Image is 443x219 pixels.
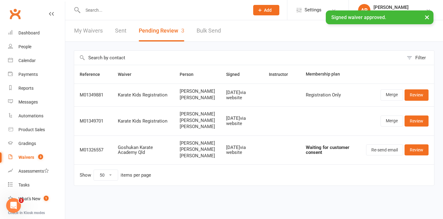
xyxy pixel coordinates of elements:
[18,72,38,77] div: Payments
[80,119,107,124] div: M01349701
[8,68,65,81] a: Payments
[80,170,151,181] div: Show
[306,92,355,98] div: Registration Only
[373,10,426,16] div: Goshukan Karate Academy
[8,178,65,192] a: Tasks
[226,145,257,155] div: [DATE] via website
[421,10,433,24] button: ×
[8,164,65,178] a: Assessments
[180,153,215,158] span: [PERSON_NAME]
[8,151,65,164] a: Waivers 3
[8,54,65,68] a: Calendar
[180,147,215,152] span: [PERSON_NAME]
[326,10,433,24] div: Signed waiver approved.
[180,141,215,146] span: [PERSON_NAME]
[18,86,34,91] div: Reports
[405,89,429,100] a: Review
[358,4,370,16] div: AP
[180,118,215,123] span: [PERSON_NAME]
[269,71,295,78] button: Instructor
[264,8,272,13] span: Add
[7,6,23,22] a: Clubworx
[139,20,184,41] button: Pending Review3
[405,115,429,127] a: Review
[8,123,65,137] a: Product Sales
[19,198,24,203] span: 1
[18,44,31,49] div: People
[18,100,38,104] div: Messages
[300,65,361,84] th: Membership plan
[18,58,36,63] div: Calendar
[80,92,107,98] div: M01349881
[38,154,43,159] span: 3
[18,141,36,146] div: Gradings
[226,116,257,126] div: [DATE] via website
[18,113,43,118] div: Automations
[8,137,65,151] a: Gradings
[8,81,65,95] a: Reports
[269,72,295,77] span: Instructor
[226,71,246,78] button: Signed
[181,27,184,34] span: 3
[8,109,65,123] a: Automations
[180,89,215,94] span: [PERSON_NAME]
[74,51,404,65] input: Search by contact
[118,71,138,78] button: Waiver
[118,72,138,77] span: Waiver
[381,115,403,127] a: Merge
[80,71,107,78] button: Reference
[226,72,246,77] span: Signed
[121,173,151,178] div: items per page
[18,127,45,132] div: Product Sales
[18,155,34,160] div: Waivers
[180,111,215,117] span: [PERSON_NAME]
[18,196,41,201] div: What's New
[6,198,21,213] iframe: Intercom live chat
[253,5,279,15] button: Add
[373,5,426,10] div: [PERSON_NAME]
[415,54,426,61] div: Filter
[81,6,245,14] input: Search...
[306,145,349,155] strong: Waiting for customer consent
[405,144,429,155] a: Review
[8,26,65,40] a: Dashboard
[115,20,126,41] a: Sent
[404,51,434,65] button: Filter
[118,92,169,98] div: Karate Kids Registration
[80,147,107,153] div: M01326557
[18,30,40,35] div: Dashboard
[80,72,107,77] span: Reference
[118,119,169,124] div: Karate Kids Registration
[305,3,321,17] span: Settings
[8,95,65,109] a: Messages
[74,20,103,41] a: My Waivers
[226,90,257,100] div: [DATE] via website
[381,89,403,100] a: Merge
[180,72,200,77] span: Person
[197,20,221,41] a: Bulk Send
[18,169,49,174] div: Assessments
[8,192,65,206] a: What's New1
[180,124,215,129] span: [PERSON_NAME]
[18,182,30,187] div: Tasks
[8,40,65,54] a: People
[180,95,215,100] span: [PERSON_NAME]
[366,144,403,155] button: Re-send email
[180,71,200,78] button: Person
[44,196,49,201] span: 1
[118,145,169,155] div: Goshukan Karate Academy Qld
